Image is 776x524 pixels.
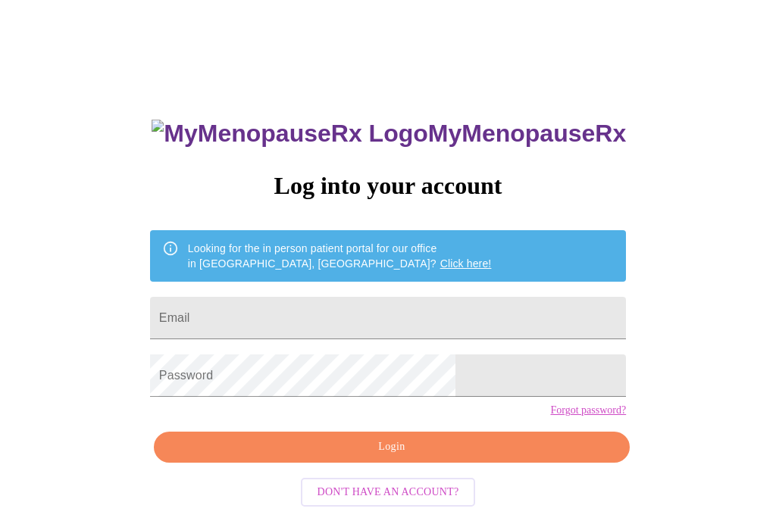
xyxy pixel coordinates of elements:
[154,432,630,463] button: Login
[152,120,427,148] img: MyMenopauseRx Logo
[440,257,492,270] a: Click here!
[550,404,626,416] a: Forgot password?
[152,120,626,148] h3: MyMenopauseRx
[188,235,492,277] div: Looking for the in person patient portal for our office in [GEOGRAPHIC_DATA], [GEOGRAPHIC_DATA]?
[150,172,626,200] h3: Log into your account
[171,438,612,457] span: Login
[297,485,480,497] a: Don't have an account?
[318,483,459,502] span: Don't have an account?
[301,478,476,507] button: Don't have an account?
